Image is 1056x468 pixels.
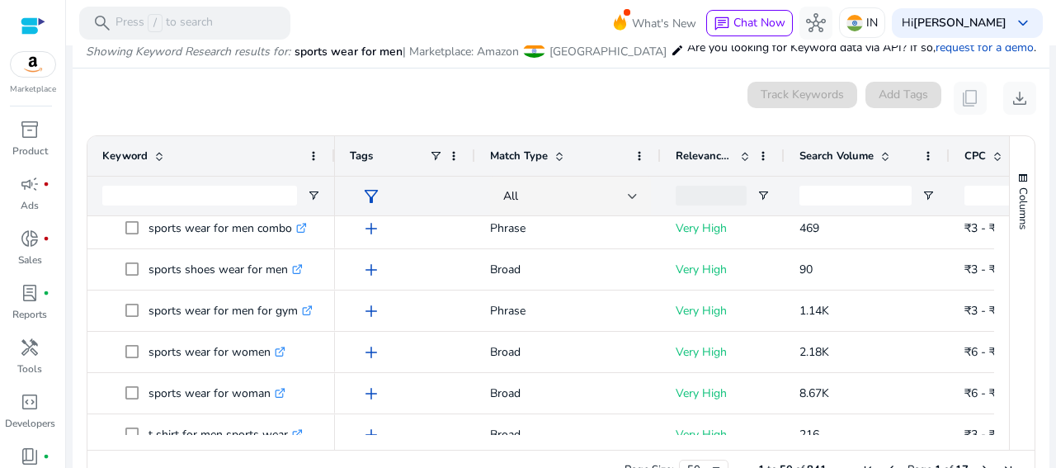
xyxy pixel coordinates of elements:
b: [PERSON_NAME] [913,15,1006,31]
span: CPC [964,149,986,163]
p: Very High [676,418,770,451]
span: 469 [799,220,819,236]
span: handyman [20,338,40,357]
span: | Marketplace: Amazon [403,44,519,59]
span: Tags [350,149,373,163]
button: Open Filter Menu [307,189,320,202]
p: Press to search [115,14,213,32]
img: in.svg [846,15,863,31]
span: book_4 [20,447,40,466]
span: Columns [1016,187,1030,229]
span: fiber_manual_record [43,235,49,242]
span: chat [714,16,730,32]
span: download [1010,88,1030,108]
p: Product [12,144,48,158]
p: t shirt for men sports wear [148,418,303,451]
p: Very High [676,211,770,245]
span: Relevance Score [676,149,733,163]
p: Phrase [490,211,646,245]
span: lab_profile [20,283,40,303]
span: filter_alt [361,187,381,206]
span: sports wear for men [295,44,403,59]
span: Chat Now [733,15,785,31]
span: ₹6 - ₹12 [964,344,1009,360]
button: Open Filter Menu [922,189,935,202]
p: Reports [12,307,47,322]
span: 1.14K [799,303,829,319]
input: Keyword Filter Input [102,186,297,206]
span: ₹3 - ₹6 [964,220,1002,236]
p: sports wear for men for gym [148,294,313,328]
button: hub [799,7,832,40]
p: sports wear for woman [148,376,285,410]
p: Broad [490,418,646,451]
p: Very High [676,335,770,369]
span: search [92,13,112,33]
span: hub [806,13,826,33]
p: Very High [676,294,770,328]
span: ₹3 - ₹6 [964,303,1002,319]
p: sports wear for men combo [148,211,307,245]
span: fiber_manual_record [43,290,49,296]
mat-icon: edit [671,40,684,60]
span: code_blocks [20,392,40,412]
p: Very High [676,253,770,286]
input: Search Volume Filter Input [799,186,912,206]
button: download [1003,82,1036,115]
p: Broad [490,253,646,286]
img: amazon.svg [11,52,55,77]
span: Match Type [490,149,548,163]
span: add [361,301,381,321]
span: ₹6 - ₹12 [964,385,1009,401]
p: Hi [902,17,1006,29]
span: fiber_manual_record [43,181,49,187]
p: Phrase [490,294,646,328]
p: Ads [21,198,39,213]
span: donut_small [20,229,40,248]
span: add [361,219,381,239]
span: keyboard_arrow_down [1013,13,1033,33]
span: add [361,260,381,280]
span: Keyword [102,149,148,163]
p: Sales [18,253,42,267]
button: chatChat Now [706,10,793,36]
span: campaign [20,174,40,194]
span: fiber_manual_record [43,453,49,460]
p: Tools [17,362,42,376]
span: add [361,384,381,404]
span: inventory_2 [20,120,40,139]
span: 216 [799,427,819,442]
p: sports wear for women [148,335,285,369]
p: Very High [676,376,770,410]
span: add [361,425,381,445]
span: 2.18K [799,344,829,360]
p: sports shoes wear for men [148,253,303,286]
span: add [361,343,381,362]
span: Search Volume [799,149,874,163]
span: / [148,14,163,32]
span: ₹3 - ₹6 [964,427,1002,442]
p: Marketplace [10,83,56,96]
span: 90 [799,262,813,277]
p: Broad [490,335,646,369]
button: Open Filter Menu [757,189,770,202]
span: ₹3 - ₹6 [964,262,1002,277]
span: 8.67K [799,385,829,401]
span: [GEOGRAPHIC_DATA] [549,44,667,59]
span: All [503,188,518,204]
i: Showing Keyword Research results for: [86,44,290,59]
p: Broad [490,376,646,410]
span: What's New [632,9,696,38]
p: Developers [5,416,55,431]
p: IN [866,8,878,37]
